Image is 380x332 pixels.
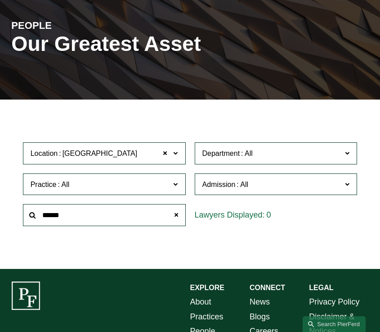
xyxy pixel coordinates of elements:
[31,181,57,188] span: Practice
[309,284,333,291] strong: LEGAL
[202,150,240,157] span: Department
[63,148,138,159] span: [GEOGRAPHIC_DATA]
[303,316,366,332] a: Search this site
[267,210,271,219] span: 0
[309,295,359,309] a: Privacy Policy
[250,295,270,309] a: News
[11,19,101,32] h4: PEOPLE
[250,284,285,291] strong: CONNECT
[190,284,224,291] strong: EXPLORE
[11,32,250,56] h1: Our Greatest Asset
[202,181,236,188] span: Admission
[190,309,224,324] a: Practices
[250,309,270,324] a: Blogs
[31,150,58,157] span: Location
[190,295,211,309] a: About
